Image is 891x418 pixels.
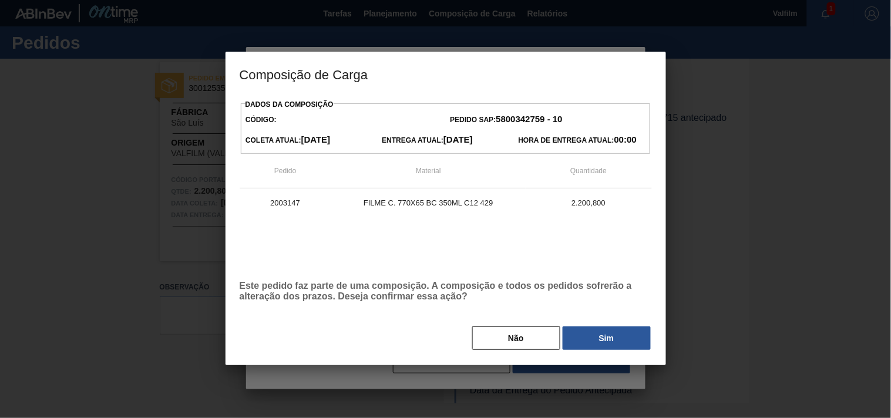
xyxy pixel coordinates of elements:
[443,134,473,144] strong: [DATE]
[526,188,652,218] td: 2.200,800
[301,134,331,144] strong: [DATE]
[240,188,331,218] td: 2003147
[240,281,652,302] p: Este pedido faz parte de uma composição. A composição e todos os pedidos sofrerão a alteração dos...
[246,100,334,109] label: Dados da Composição
[226,52,666,96] h3: Composição de Carga
[519,136,637,144] span: Hora de Entrega Atual:
[246,136,330,144] span: Coleta Atual:
[563,326,651,350] button: Sim
[570,167,607,175] span: Quantidade
[382,136,473,144] span: Entrega Atual:
[472,326,560,350] button: Não
[331,188,526,218] td: FILME C. 770X65 BC 350ML C12 429
[614,134,637,144] strong: 00:00
[450,116,563,124] span: Pedido SAP:
[246,116,277,124] span: Código:
[416,167,441,175] span: Material
[496,114,563,124] strong: 5800342759 - 10
[274,167,296,175] span: Pedido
